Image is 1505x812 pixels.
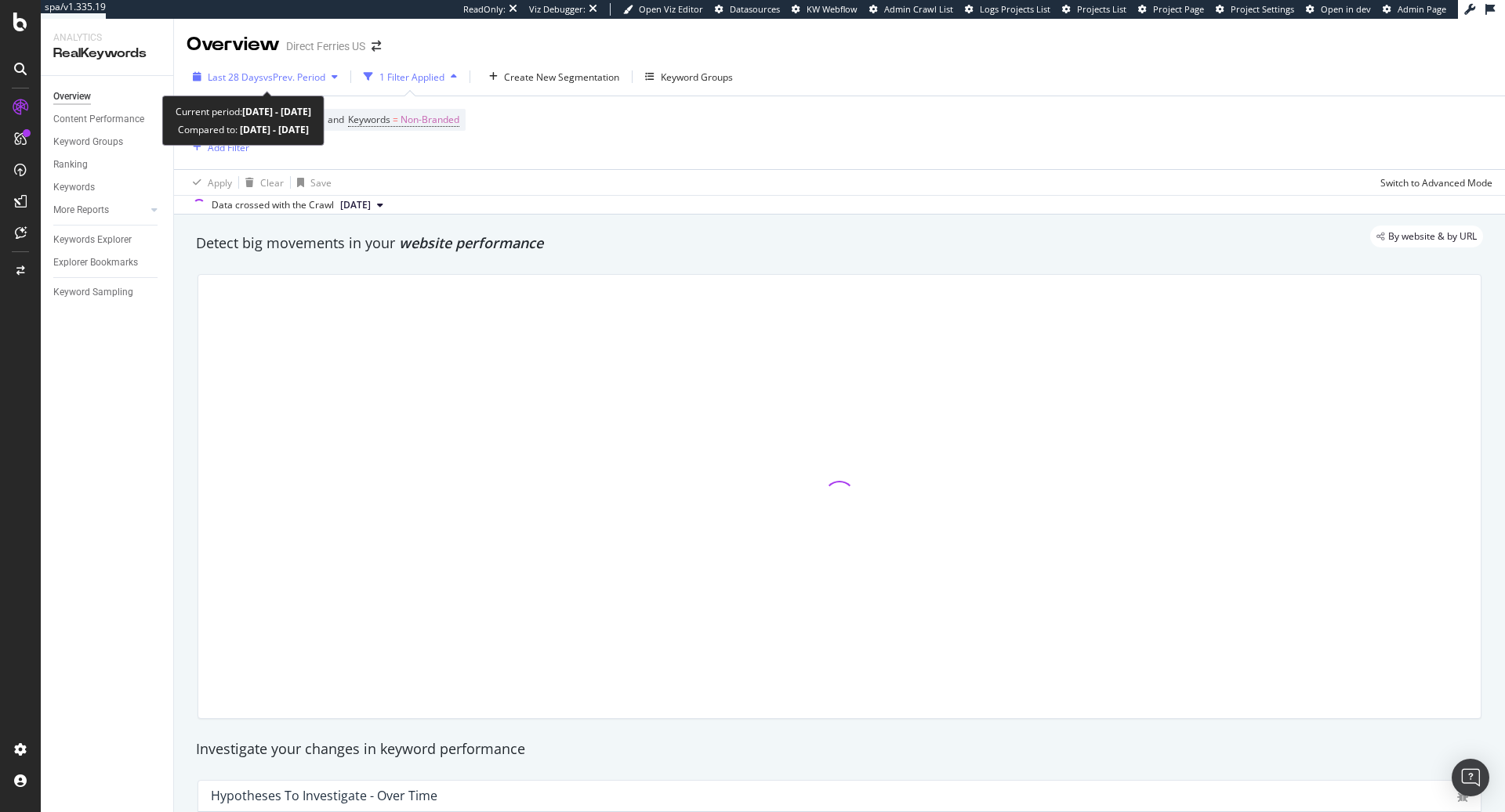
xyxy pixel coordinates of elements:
[53,232,162,248] a: Keywords Explorer
[196,739,1483,760] div: Investigate your changes in keyword performance
[53,45,161,63] div: RealKeywords
[1457,791,1468,802] div: bug
[393,113,398,126] span: =
[187,64,344,89] button: Last 28 DaysvsPrev. Period
[211,788,437,803] div: Hypotheses to Investigate - Over Time
[53,134,162,150] a: Keyword Groups
[53,254,138,271] div: Explorer Bookmarks
[291,170,332,195] button: Save
[1370,226,1483,247] div: legacy label
[53,88,91,105] div: Overview
[187,138,249,157] button: Add Filter
[1388,232,1477,241] span: By website & by URL
[348,113,390,126] span: Keywords
[1138,3,1204,16] a: Project Page
[529,3,586,16] div: Viz Debugger:
[379,70,444,84] div: 1 Filter Applied
[623,3,703,16] a: Open Viz Editor
[639,64,739,89] button: Keyword Groups
[340,198,371,212] span: 2025 Jul. 16th
[53,232,132,248] div: Keywords Explorer
[53,134,123,150] div: Keyword Groups
[372,41,381,52] div: arrow-right-arrow-left
[286,38,365,54] div: Direct Ferries US
[715,3,780,16] a: Datasources
[328,113,344,126] span: and
[807,3,858,15] span: KW Webflow
[1062,3,1126,16] a: Projects List
[53,111,144,128] div: Content Performance
[310,176,332,189] div: Save
[1153,3,1204,15] span: Project Page
[1077,3,1126,15] span: Projects List
[504,70,619,84] div: Create New Segmentation
[869,3,953,16] a: Admin Crawl List
[401,109,459,131] span: Non-Branded
[1321,3,1371,15] span: Open in dev
[477,64,626,89] button: Create New Segmentation
[357,64,463,89] button: 1 Filter Applied
[53,179,162,196] a: Keywords
[53,88,162,105] a: Overview
[1398,3,1446,15] span: Admin Page
[53,157,88,173] div: Ranking
[53,202,109,218] div: More Reports
[1216,3,1294,16] a: Project Settings
[730,3,780,15] span: Datasources
[53,157,162,173] a: Ranking
[187,170,232,195] button: Apply
[260,176,284,189] div: Clear
[1380,176,1492,189] div: Switch to Advanced Mode
[639,3,703,15] span: Open Viz Editor
[53,254,162,271] a: Explorer Bookmarks
[178,121,309,139] div: Compared to:
[239,170,284,195] button: Clear
[1374,170,1492,195] button: Switch to Advanced Mode
[792,3,858,16] a: KW Webflow
[884,3,953,15] span: Admin Crawl List
[53,202,147,218] a: More Reports
[263,70,325,84] span: vs Prev. Period
[208,141,249,154] div: Add Filter
[242,105,311,118] b: [DATE] - [DATE]
[208,70,263,84] span: Last 28 Days
[53,31,161,45] div: Analytics
[53,179,95,196] div: Keywords
[53,284,162,301] a: Keyword Sampling
[187,31,280,58] div: Overview
[1452,759,1489,796] div: Open Intercom Messenger
[980,3,1050,15] span: Logs Projects List
[238,123,309,136] b: [DATE] - [DATE]
[53,111,162,128] a: Content Performance
[1231,3,1294,15] span: Project Settings
[1383,3,1446,16] a: Admin Page
[463,3,506,16] div: ReadOnly:
[334,196,390,215] button: [DATE]
[208,176,232,189] div: Apply
[53,284,133,301] div: Keyword Sampling
[1306,3,1371,16] a: Open in dev
[965,3,1050,16] a: Logs Projects List
[212,198,334,212] div: Data crossed with the Crawl
[661,70,733,84] div: Keyword Groups
[176,103,311,121] div: Current period:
